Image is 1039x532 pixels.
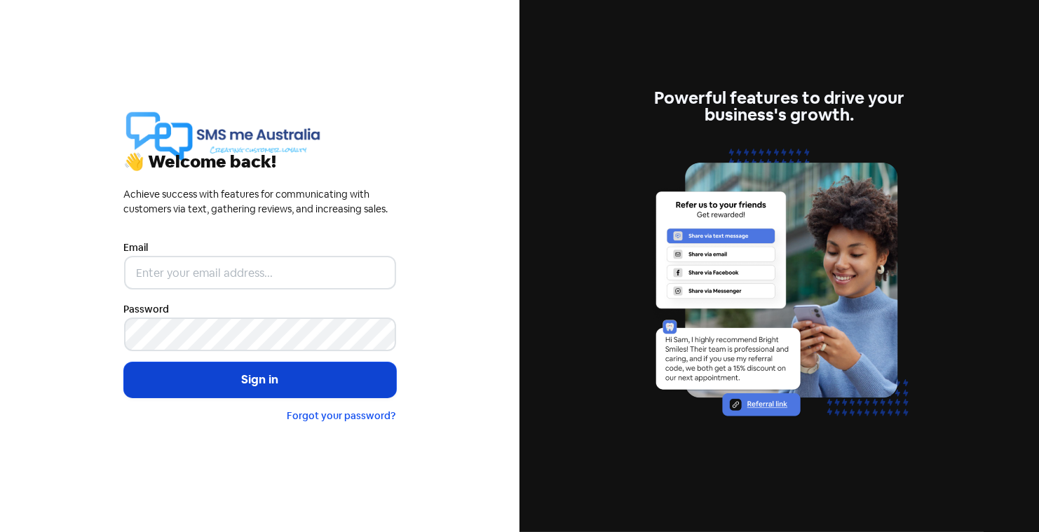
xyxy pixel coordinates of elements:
[124,240,149,255] label: Email
[124,302,170,317] label: Password
[644,140,916,442] img: referrals
[124,187,396,217] div: Achieve success with features for communicating with customers via text, gathering reviews, and i...
[124,362,396,397] button: Sign in
[644,90,916,123] div: Powerful features to drive your business's growth.
[124,154,396,170] div: 👋 Welcome back!
[287,409,396,422] a: Forgot your password?
[124,256,396,289] input: Enter your email address...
